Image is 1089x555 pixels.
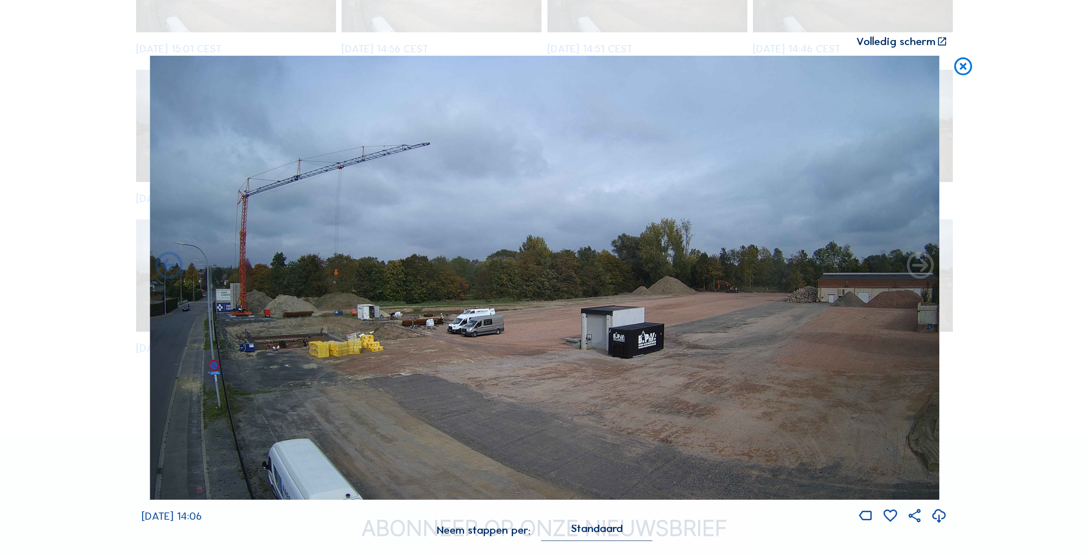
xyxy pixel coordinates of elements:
div: Volledig scherm [856,36,935,47]
div: Neem stappen per: [437,525,530,535]
span: [DATE] 14:06 [142,509,202,523]
div: Standaard [571,525,623,532]
div: Standaard [541,525,652,541]
i: Forward [153,250,185,283]
i: Back [904,250,936,283]
img: Image [150,56,939,500]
